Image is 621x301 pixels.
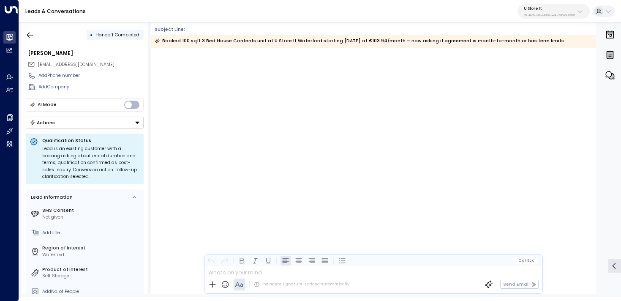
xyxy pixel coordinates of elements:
p: Qualification Status [42,137,140,144]
button: Undo [206,255,216,265]
div: Lead is an existing customer with a booking asking about rental duration and terms; qualification... [42,145,140,181]
div: [PERSON_NAME] [28,49,144,57]
button: Cc|Bcc [516,257,537,263]
div: Lead Information [29,194,73,201]
div: AddPhone number [38,72,144,79]
button: Redo [219,255,229,265]
div: The agent signature is added automatically [254,282,349,287]
span: Handoff Completed [95,32,139,38]
div: Button group with a nested menu [26,117,144,129]
p: U Store It [524,6,575,11]
div: AddCompany [38,84,144,90]
div: Booked 100 sqft 3 Bed House Contents unit at U Store It Waterford starting [DATE] at €103.94/mont... [155,37,564,45]
a: Leads & Conversations [25,8,86,15]
label: Region of Interest [42,245,141,252]
label: SMS Consent [42,207,141,214]
div: Waterford [42,252,141,258]
div: • [90,29,93,41]
span: | [525,258,526,263]
span: rayan.habbab@gmail.com [38,61,114,68]
div: AddNo. of People [42,288,141,295]
div: AddTitle [42,230,141,236]
div: Not given [42,214,141,221]
span: [EMAIL_ADDRESS][DOMAIN_NAME] [38,61,114,68]
span: Subject Line: [155,26,185,33]
label: Product of Interest [42,266,141,273]
button: Actions [26,117,144,129]
div: Self Storage [42,273,141,279]
div: AI Mode [38,101,57,109]
div: Actions [30,120,55,126]
button: U Store It58c4b32c-92b1-4356-be9b-1247e2c02228 [517,4,590,19]
p: 58c4b32c-92b1-4356-be9b-1247e2c02228 [524,14,575,17]
span: Cc Bcc [518,258,534,263]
